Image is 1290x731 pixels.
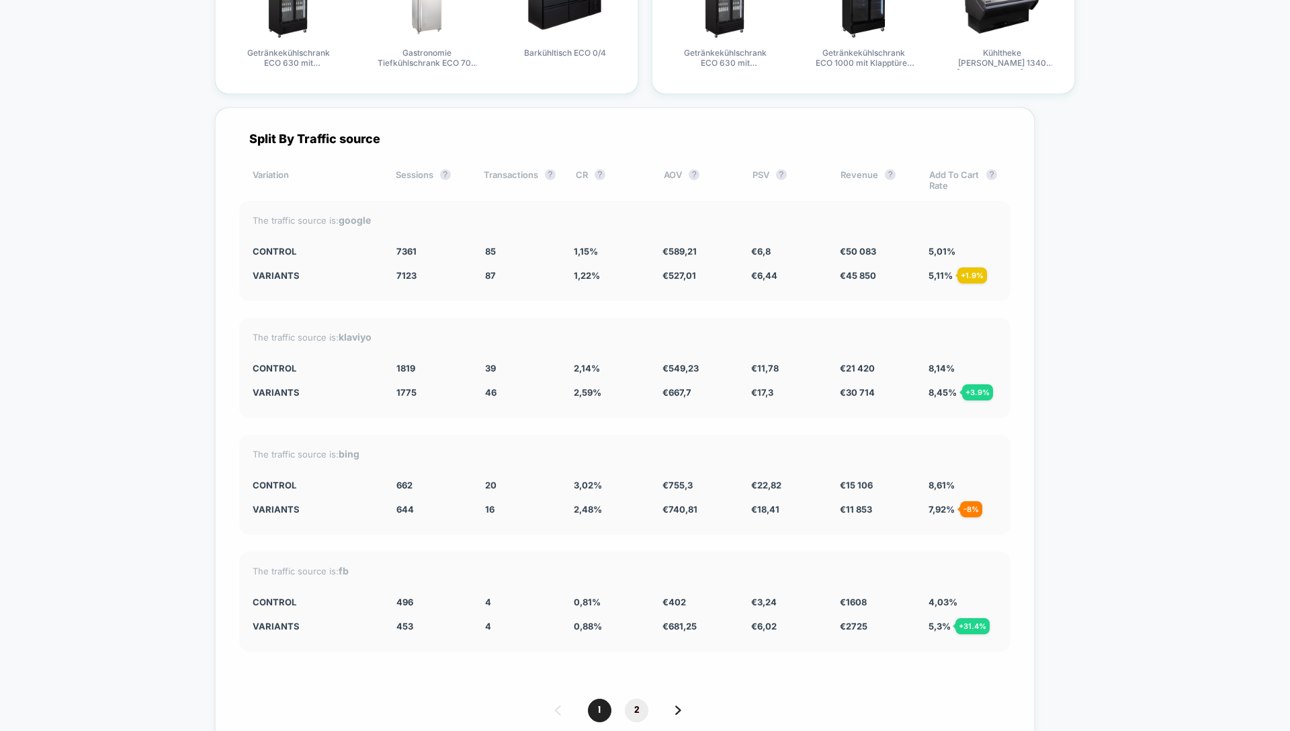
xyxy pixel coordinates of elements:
span: € 755,3 [662,480,693,490]
span: 1775 [396,387,417,398]
span: € 402 [662,597,686,607]
span: 46 [485,387,497,398]
span: 7123 [396,270,417,281]
div: CONTROL [253,597,376,607]
span: 1819 [396,363,415,374]
span: 0,81 % [574,597,601,607]
div: CONTROL [253,363,376,374]
span: 16 [485,504,494,515]
div: Transactions [484,169,556,191]
div: + 3.9 % [962,384,993,400]
div: Variants [253,504,376,515]
button: ? [885,169,896,180]
span: Barkühltisch ECO 0/4 [524,48,606,70]
span: 39 [485,363,496,374]
span: 8,61 % [929,480,955,490]
div: CONTROL [253,480,376,490]
span: € 589,21 [662,246,697,257]
span: € 11 853 [840,504,872,515]
div: CONTROL [253,246,376,257]
span: 2,59 % [574,387,601,398]
span: 8,14 % [929,363,955,374]
button: ? [689,169,699,180]
span: € 1608 [840,597,867,607]
div: Revenue [841,169,908,191]
div: The traffic source is: [253,331,997,343]
span: 4 [485,597,491,607]
span: Kühltheke [PERSON_NAME] 1340 [PERSON_NAME], LED-Beleuchtung, gekühlter Unterbau [951,48,1052,70]
div: Add To Cart Rate [929,169,997,191]
span: € 681,25 [662,621,697,632]
div: Variants [253,387,376,398]
span: 0,88 % [574,621,602,632]
span: 5,11 % [929,270,953,281]
span: 2 [625,699,648,722]
span: 7361 [396,246,417,257]
button: ? [776,169,787,180]
span: 5,3 % [929,621,951,632]
span: € 21 420 [840,363,875,374]
div: AOV [664,169,732,191]
span: 2,14 % [574,363,600,374]
button: ? [595,169,605,180]
span: € 6,02 [751,621,777,632]
span: 3,02 % [574,480,602,490]
span: € 740,81 [662,504,697,515]
div: - 8 % [960,501,982,517]
span: 453 [396,621,413,632]
span: € 549,23 [662,363,699,374]
span: € 18,41 [751,504,779,515]
span: 4,03 % [929,597,957,607]
span: 87 [485,270,496,281]
span: € 11,78 [751,363,779,374]
div: The traffic source is: [253,448,997,460]
span: € 527,01 [662,270,696,281]
span: € 6,8 [751,246,771,257]
span: € 45 850 [840,270,876,281]
div: Sessions [396,169,464,191]
span: 85 [485,246,496,257]
span: € 2725 [840,621,867,632]
span: Gastronomie Tiefkühlschrank ECO 700 GN 2/1 Monoblock, 616 Liter Kühlraumvolumen, 3 verstellbare E... [376,48,477,70]
span: € 15 106 [840,480,873,490]
span: € 30 714 [840,387,875,398]
span: 496 [396,597,413,607]
span: 1 [588,699,611,722]
button: ? [440,169,451,180]
span: € 17,3 [751,387,773,398]
span: € 22,82 [751,480,781,490]
strong: klaviyo [339,331,372,343]
div: Variation [253,169,376,191]
div: The traffic source is: [253,565,997,576]
span: 644 [396,504,414,515]
span: 7,92 % [929,504,955,515]
span: 4 [485,621,491,632]
strong: fb [339,565,349,576]
span: 8,45 % [929,387,957,398]
span: 662 [396,480,413,490]
span: Getränkekühlschrank ECO 1000 mit Klapptüren und Leuchtaufsatz [813,48,914,70]
strong: google [339,214,371,226]
div: + 1.9 % [957,267,987,284]
span: 2,48 % [574,504,602,515]
span: 5,01 % [929,246,955,257]
div: CR [576,169,644,191]
div: Split By Traffic source [239,132,1010,146]
span: 1,15 % [574,246,598,257]
span: € 3,24 [751,597,777,607]
button: ? [986,169,997,180]
span: € 50 083 [840,246,876,257]
div: PSV [752,169,820,191]
span: € 6,44 [751,270,777,281]
div: + 31.4 % [955,618,990,634]
div: Variants [253,270,376,281]
span: Getränkekühlschrank ECO 630 mit Leuchtaufsatz und Klapptüren [675,48,775,70]
strong: bing [339,448,359,460]
span: 20 [485,480,497,490]
img: pagination forward [675,705,681,715]
span: Getränkekühlschrank ECO 630 mit Leuchtaufsatz und Klapptüren [238,48,339,70]
span: 1,22 % [574,270,600,281]
div: Variants [253,621,376,632]
span: € 667,7 [662,387,691,398]
div: The traffic source is: [253,214,997,226]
